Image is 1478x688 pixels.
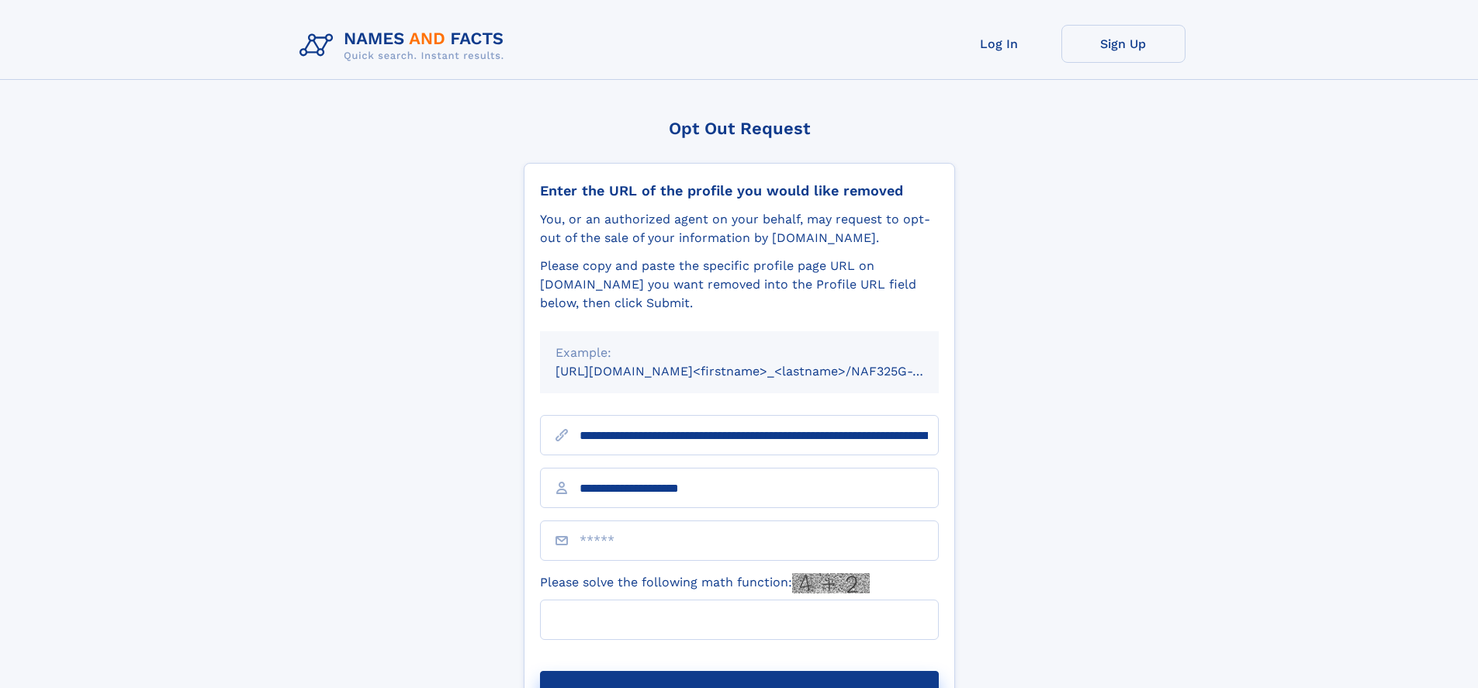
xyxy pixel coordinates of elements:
[1061,25,1186,63] a: Sign Up
[524,119,955,138] div: Opt Out Request
[540,573,870,593] label: Please solve the following math function:
[540,182,939,199] div: Enter the URL of the profile you would like removed
[293,25,517,67] img: Logo Names and Facts
[556,364,968,379] small: [URL][DOMAIN_NAME]<firstname>_<lastname>/NAF325G-xxxxxxxx
[540,257,939,313] div: Please copy and paste the specific profile page URL on [DOMAIN_NAME] you want removed into the Pr...
[540,210,939,247] div: You, or an authorized agent on your behalf, may request to opt-out of the sale of your informatio...
[937,25,1061,63] a: Log In
[556,344,923,362] div: Example:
